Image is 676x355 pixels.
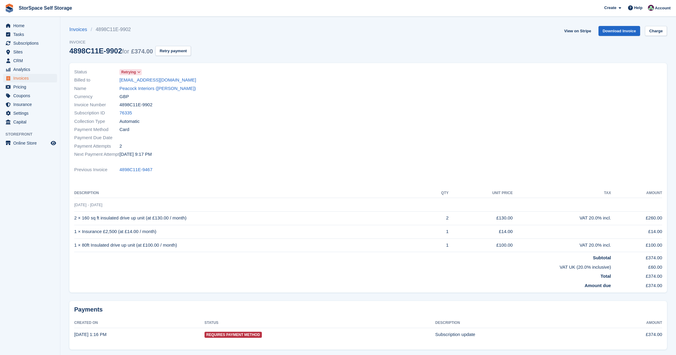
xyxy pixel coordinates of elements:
span: Status [74,69,119,75]
a: menu [3,83,57,91]
td: £14.00 [449,225,513,238]
strong: Total [601,273,611,279]
h2: Payments [74,306,662,313]
span: Settings [13,109,49,117]
th: Description [74,188,425,198]
a: menu [3,74,57,82]
td: £60.00 [611,261,662,271]
span: Subscription ID [74,110,119,117]
span: Tasks [13,30,49,39]
span: 4898C11E-9902 [119,101,152,108]
span: Billed to [74,77,119,84]
a: menu [3,139,57,147]
td: 1 [425,225,449,238]
td: £100.00 [449,238,513,252]
th: Tax [513,188,611,198]
div: VAT 20.0% incl. [513,242,611,249]
span: Automatic [119,118,140,125]
td: £100.00 [611,238,662,252]
nav: breadcrumbs [69,26,191,33]
a: menu [3,39,57,47]
span: Capital [13,118,49,126]
span: Insurance [13,100,49,109]
img: Ross Hadlington [648,5,654,11]
span: 2 [119,143,122,150]
span: Payment Method [74,126,119,133]
span: Sites [13,48,49,56]
span: Payment Attempts [74,143,119,150]
span: Name [74,85,119,92]
span: Storefront [5,131,60,137]
td: 1 [425,238,449,252]
a: Retrying [119,69,142,75]
span: Analytics [13,65,49,74]
a: StorSpace Self Storage [16,3,75,13]
img: stora-icon-8386f47178a22dfd0bd8f6a31ec36ba5ce8667c1dd55bd0f319d3a0aa187defe.svg [5,4,14,13]
span: Invoices [13,74,49,82]
span: Create [604,5,616,11]
span: Subscriptions [13,39,49,47]
a: Download Invoice [598,26,640,36]
span: Requires Payment Method [205,332,262,338]
strong: Amount due [585,283,611,288]
span: Help [634,5,643,11]
a: Charge [645,26,667,36]
div: VAT 20.0% incl. [513,215,611,222]
th: Description [435,318,596,328]
span: Pricing [13,83,49,91]
td: 1 × 80ft Insulated drive up unit (at £100.00 / month) [74,238,425,252]
td: 2 [425,211,449,225]
td: £130.00 [449,211,513,225]
button: Retry payment [155,46,191,56]
th: QTY [425,188,449,198]
span: [DATE] - [DATE] [74,203,102,207]
a: menu [3,56,57,65]
a: menu [3,118,57,126]
a: 76335 [119,110,132,117]
td: £374.00 [611,252,662,261]
span: Previous Invoice [74,166,119,173]
span: £374.00 [131,48,153,55]
time: 2025-08-14 20:17:04 UTC [119,151,152,158]
span: Invoice Number [74,101,119,108]
span: Coupons [13,91,49,100]
th: Unit Price [449,188,513,198]
a: menu [3,65,57,74]
span: Retrying [121,69,136,75]
a: menu [3,100,57,109]
time: 2025-08-11 12:16:59 UTC [74,332,106,337]
span: CRM [13,56,49,65]
a: Invoices [69,26,91,33]
a: menu [3,48,57,56]
a: Preview store [50,139,57,147]
td: 2 × 160 sq ft insulated drive up unit (at £130.00 / month) [74,211,425,225]
td: £260.00 [611,211,662,225]
div: 4898C11E-9902 [69,47,153,55]
a: View on Stripe [562,26,593,36]
a: [EMAIL_ADDRESS][DOMAIN_NAME] [119,77,196,84]
td: 1 × Insurance £2,500 (at £14.00 / month) [74,225,425,238]
td: Subscription update [435,328,596,341]
span: Next Payment Attempt [74,151,119,158]
td: VAT UK (20.0% inclusive) [74,261,611,271]
td: £374.00 [611,270,662,280]
td: £374.00 [611,280,662,289]
a: menu [3,30,57,39]
span: Payment Due Date [74,134,119,141]
span: Account [655,5,671,11]
td: £374.00 [596,328,662,341]
a: menu [3,109,57,117]
a: menu [3,91,57,100]
th: Status [205,318,435,328]
th: Amount [611,188,662,198]
td: £14.00 [611,225,662,238]
span: Card [119,126,129,133]
span: Currency [74,93,119,100]
span: Home [13,21,49,30]
span: Invoice [69,39,191,45]
a: 4898C11E-9467 [119,166,152,173]
a: menu [3,21,57,30]
span: Collection Type [74,118,119,125]
th: Created On [74,318,205,328]
th: Amount [596,318,662,328]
